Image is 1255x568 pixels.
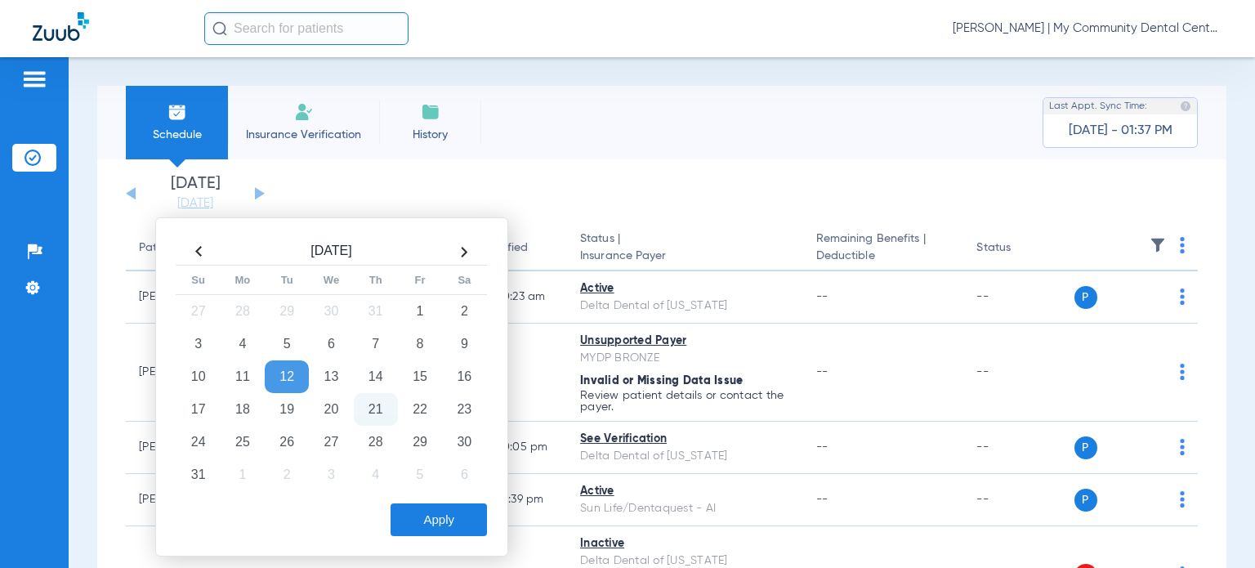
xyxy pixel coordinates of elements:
li: [DATE] [146,176,244,212]
p: Review patient details or contact the payer. [580,390,790,413]
th: Remaining Benefits | [803,226,964,271]
img: hamburger-icon [21,69,47,89]
div: MYDP BRONZE [580,350,790,367]
div: Active [580,280,790,297]
td: -- [963,474,1074,526]
span: Insurance Payer [580,248,790,265]
span: Deductible [816,248,951,265]
img: Schedule [167,102,187,122]
div: Patient Name [139,239,241,257]
th: [DATE] [221,239,442,266]
div: Sun Life/Dentaquest - AI [580,500,790,517]
td: -- [963,271,1074,324]
span: -- [816,494,828,505]
span: Insurance Verification [240,127,367,143]
img: group-dot-blue.svg [1180,288,1185,305]
span: [PERSON_NAME] | My Community Dental Centers [953,20,1222,37]
img: History [421,102,440,122]
div: Delta Dental of [US_STATE] [580,297,790,315]
div: Active [580,483,790,500]
span: Schedule [138,127,216,143]
span: P [1074,436,1097,459]
button: Apply [391,503,487,536]
span: Invalid or Missing Data Issue [580,375,743,387]
img: Search Icon [212,21,227,36]
span: Last Appt. Sync Time: [1049,98,1147,114]
img: last sync help info [1180,101,1191,112]
th: Status | [567,226,803,271]
img: group-dot-blue.svg [1180,237,1185,253]
span: P [1074,286,1097,309]
div: Patient Name [139,239,211,257]
img: group-dot-blue.svg [1180,439,1185,455]
span: -- [816,366,828,378]
div: Inactive [580,535,790,552]
iframe: Chat Widget [1173,490,1255,568]
img: group-dot-blue.svg [1180,364,1185,380]
span: -- [816,441,828,453]
img: Manual Insurance Verification [294,102,314,122]
span: History [391,127,469,143]
span: [DATE] - 01:37 PM [1069,123,1172,139]
img: Zuub Logo [33,12,89,41]
td: -- [963,324,1074,422]
div: Unsupported Payer [580,333,790,350]
a: [DATE] [146,195,244,212]
div: Delta Dental of [US_STATE] [580,448,790,465]
span: P [1074,489,1097,512]
td: -- [963,422,1074,474]
div: See Verification [580,431,790,448]
input: Search for patients [204,12,409,45]
img: filter.svg [1150,237,1166,253]
span: -- [816,291,828,302]
th: Status [963,226,1074,271]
